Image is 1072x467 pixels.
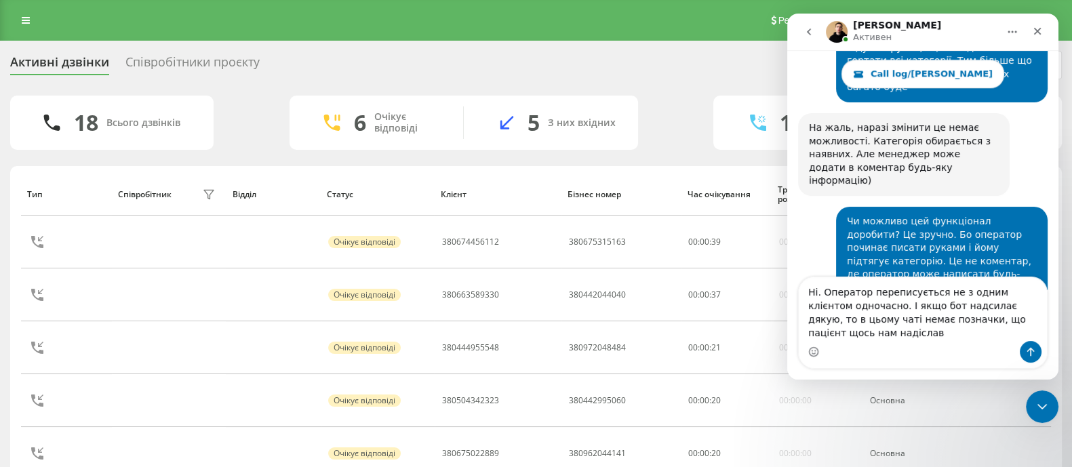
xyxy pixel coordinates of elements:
div: 00:00:00 [779,449,812,458]
span: 39 [711,236,721,247]
div: 380442995060 [568,396,625,405]
div: Відділ [233,190,315,199]
div: 380675315163 [568,237,625,247]
div: 00:00:00 [779,396,812,405]
div: Всього дзвінків [106,117,180,129]
div: 380442044040 [568,290,625,300]
div: 00:00:00 [779,290,812,300]
span: 00 [700,447,709,459]
div: Очікує відповіді [328,342,401,354]
span: 00 [688,236,698,247]
div: : : [688,290,721,300]
div: : : [688,343,721,352]
div: 5 [528,110,540,136]
div: 380972048484 [568,343,625,352]
span: 21 [711,342,721,353]
span: 00 [700,289,709,300]
div: Статус [327,190,428,199]
div: Основна [870,449,953,458]
div: Очікує відповіді [328,236,401,248]
div: 380962044141 [568,449,625,458]
div: 380674456112 [442,237,499,247]
span: 00 [688,447,698,459]
div: 12 [780,110,804,136]
div: Очікує відповіді [328,394,401,407]
div: 00:00:00 [779,343,812,352]
span: 00 [700,394,709,406]
span: 00 [700,342,709,353]
div: 380444955548 [442,343,499,352]
div: Тривалість розмови [778,185,856,205]
div: Клієнт [441,190,555,199]
span: Реферальна програма [778,15,878,26]
div: Тип [27,190,105,199]
div: З них вхідних [548,117,616,129]
div: 18 [74,110,98,136]
div: Співробітник [118,190,172,199]
span: 37 [711,289,721,300]
div: 380675022889 [442,449,499,458]
span: 20 [711,447,721,459]
iframe: Intercom live chat [787,14,1058,380]
span: 00 [688,289,698,300]
span: 00 [700,236,709,247]
div: Очікує відповіді [328,447,401,460]
div: Очікує відповіді [374,111,443,134]
div: Активні дзвінки [10,55,109,76]
span: 00 [688,394,698,406]
div: : : [688,449,721,458]
div: Час очікування [688,190,766,199]
span: 20 [711,394,721,406]
div: Співробітники проєкту [125,55,260,76]
iframe: Intercom live chat [1026,390,1058,423]
div: Основна [870,396,953,405]
div: 00:00:00 [779,237,812,247]
div: : : [688,237,721,247]
div: 380504342323 [442,396,499,405]
div: : : [688,396,721,405]
span: 00 [688,342,698,353]
div: 6 [354,110,366,136]
div: Бізнес номер [568,190,675,199]
div: 380663589330 [442,290,499,300]
div: Очікує відповіді [328,289,401,301]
